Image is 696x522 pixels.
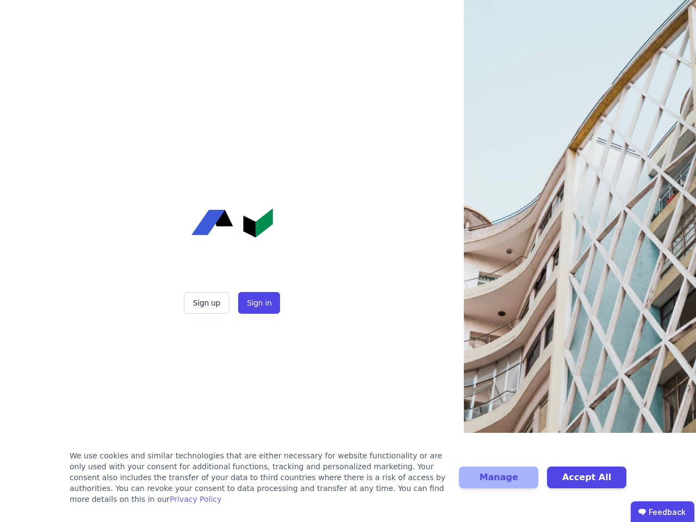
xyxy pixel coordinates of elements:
button: Sign up [184,292,229,314]
img: Concular [191,208,273,238]
button: Manage [459,467,538,488]
button: Sign in [238,292,280,314]
button: Accept All [547,467,626,488]
div: We use cookies and similar technologies that are either necessary for website functionality or ar... [70,450,446,505]
a: Privacy Policy [170,495,221,504]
